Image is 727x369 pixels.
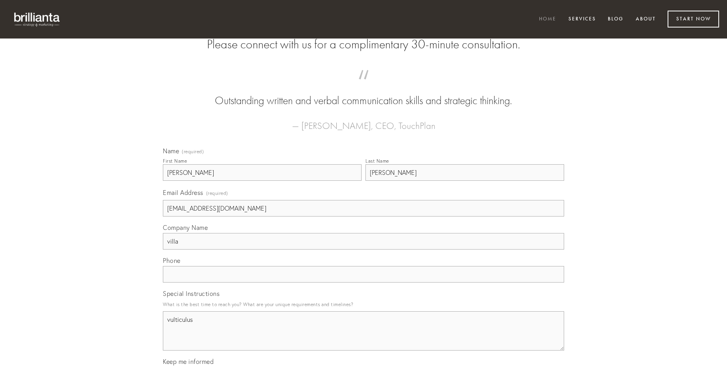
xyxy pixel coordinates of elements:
[534,13,561,26] a: Home
[163,358,214,365] span: Keep me informed
[8,8,67,31] img: brillianta - research, strategy, marketing
[175,108,552,134] figcaption: — [PERSON_NAME], CEO, TouchPlan
[163,224,208,231] span: Company Name
[603,13,629,26] a: Blog
[563,13,601,26] a: Services
[163,257,181,264] span: Phone
[182,149,204,154] span: (required)
[365,158,389,164] div: Last Name
[668,11,719,28] a: Start Now
[163,37,564,52] h2: Please connect with us for a complimentary 30-minute consultation.
[163,189,203,196] span: Email Address
[163,299,564,310] p: What is the best time to reach you? What are your unique requirements and timelines?
[163,290,220,297] span: Special Instructions
[163,311,564,351] textarea: vulticulus
[206,188,228,198] span: (required)
[175,78,552,108] blockquote: Outstanding written and verbal communication skills and strategic thinking.
[163,158,187,164] div: First Name
[175,78,552,93] span: “
[163,147,179,155] span: Name
[631,13,661,26] a: About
